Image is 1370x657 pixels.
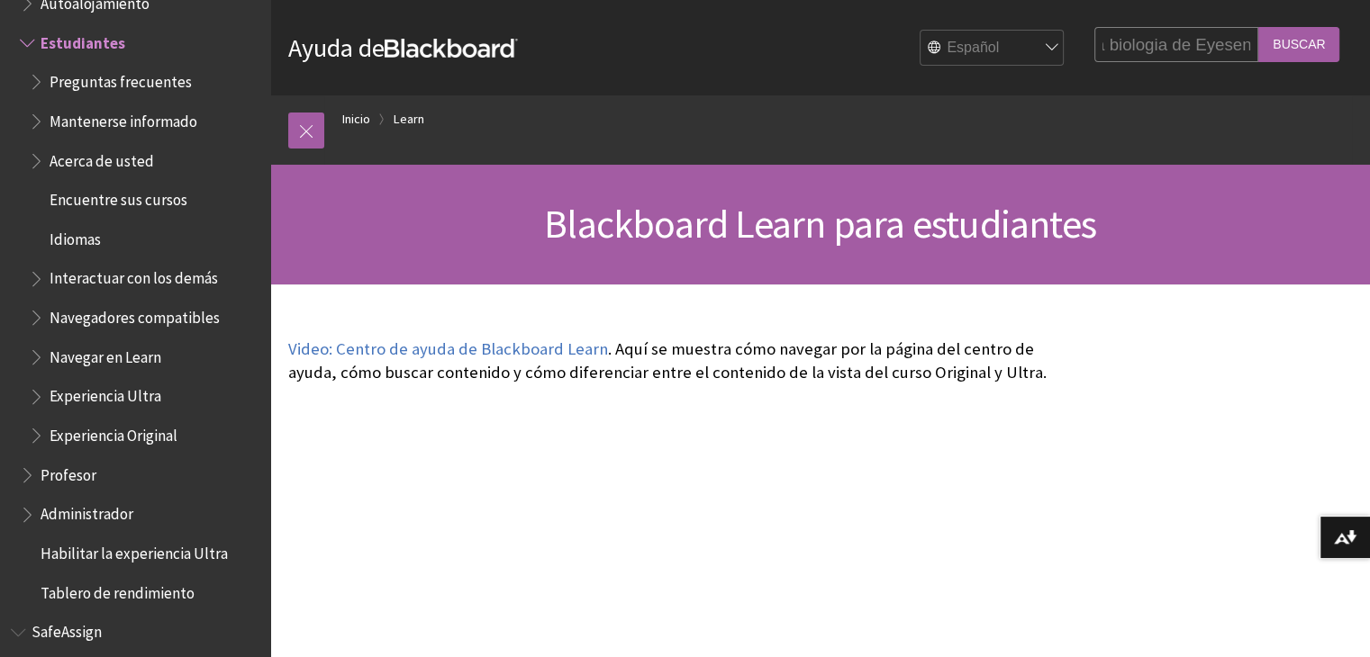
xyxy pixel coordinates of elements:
[41,499,133,524] span: Administrador
[288,338,608,360] a: Video: Centro de ayuda de Blackboard Learn
[394,108,424,130] a: Learn
[41,460,96,484] span: Profesor
[544,199,1096,248] span: Blackboard Learn para estudiantes
[41,28,125,52] span: Estudiantes
[50,146,154,170] span: Acerca de usted
[41,578,195,602] span: Tablero de rendimiento
[50,224,101,248] span: Idiomas
[921,31,1065,67] select: Site Language Selector
[41,538,228,562] span: Habilitar la experiencia Ultra
[50,106,197,130] span: Mantenerse informado
[50,342,161,366] span: Navegar en Learn
[288,337,1085,384] p: . Aquí se muestra cómo navegar por la página del centro de ayuda, cómo buscar contenido y cómo di...
[288,31,518,64] a: Ayuda deBlackboard
[50,302,220,327] span: Navegadores compatibles
[50,67,192,91] span: Preguntas frecuentes
[50,382,161,406] span: Experiencia Ultra
[50,420,177,445] span: Experiencia Original
[1258,27,1339,62] input: Buscar
[342,108,370,130] a: Inicio
[385,39,518,58] strong: Blackboard
[50,184,187,209] span: Encuentre sus cursos
[50,264,218,288] span: Interactuar con los demás
[32,617,102,642] span: SafeAssign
